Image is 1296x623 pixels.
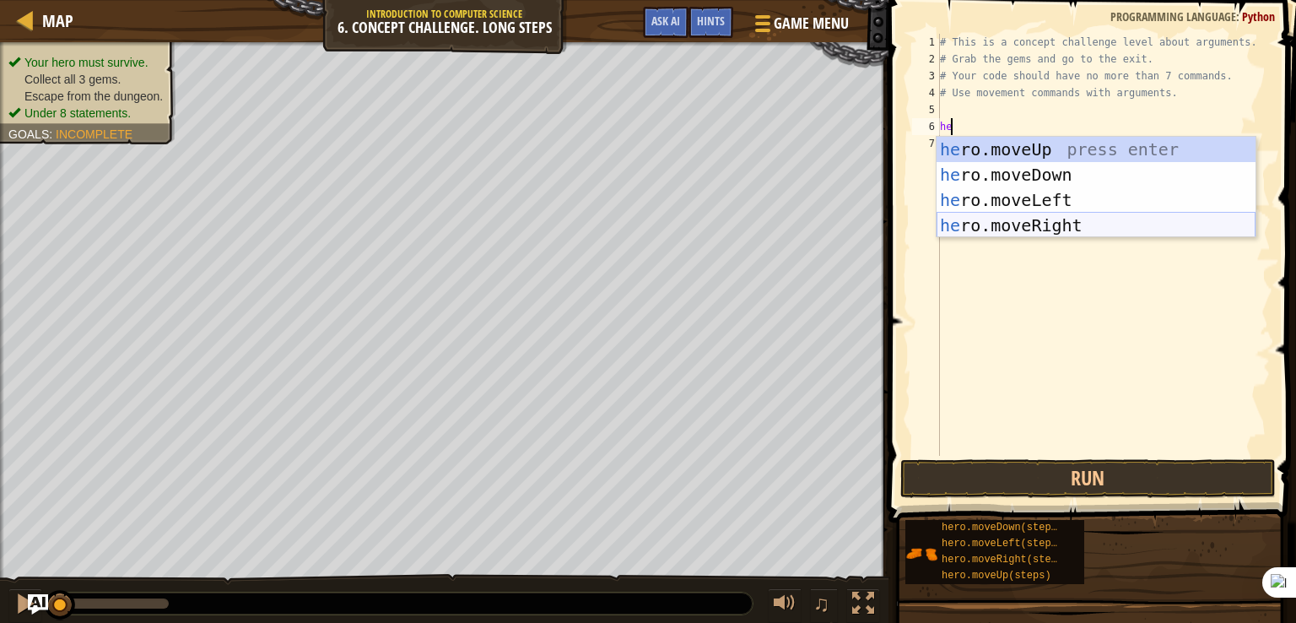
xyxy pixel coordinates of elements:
div: 1 [912,34,940,51]
div: 3 [912,68,940,84]
span: Game Menu [774,13,849,35]
button: Ctrl + P: Pause [8,588,42,623]
span: Ask AI [651,13,680,29]
span: Escape from the dungeon. [24,89,163,103]
div: 2 [912,51,940,68]
div: 4 [912,84,940,101]
span: hero.moveDown(steps) [942,522,1063,534]
span: : [49,127,56,141]
span: hero.moveUp(steps) [942,570,1051,582]
a: Map [34,9,73,32]
span: Hints [697,13,725,29]
li: Your hero must survive. [8,54,163,71]
li: Escape from the dungeon. [8,88,163,105]
button: Game Menu [742,7,859,46]
span: Goals [8,127,49,141]
div: 7 [912,135,940,152]
span: Python [1242,8,1275,24]
span: Under 8 statements. [24,106,131,120]
button: Ask AI [643,7,688,38]
span: Programming language [1110,8,1236,24]
span: Your hero must survive. [24,56,148,69]
li: Under 8 statements. [8,105,163,122]
span: Map [42,9,73,32]
span: Collect all 3 gems. [24,73,121,86]
button: Ask AI [28,594,48,615]
div: 5 [912,101,940,118]
span: hero.moveLeft(steps) [942,538,1063,550]
span: ♫ [813,591,830,616]
button: Run [900,459,1276,498]
span: hero.moveRight(steps) [942,554,1069,566]
span: : [1236,8,1242,24]
button: ♫ [810,588,839,623]
div: 6 [912,118,940,135]
span: Incomplete [56,127,132,141]
button: Toggle fullscreen [846,588,880,623]
li: Collect all 3 gems. [8,71,163,88]
button: Adjust volume [768,588,802,623]
img: portrait.png [905,538,937,570]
